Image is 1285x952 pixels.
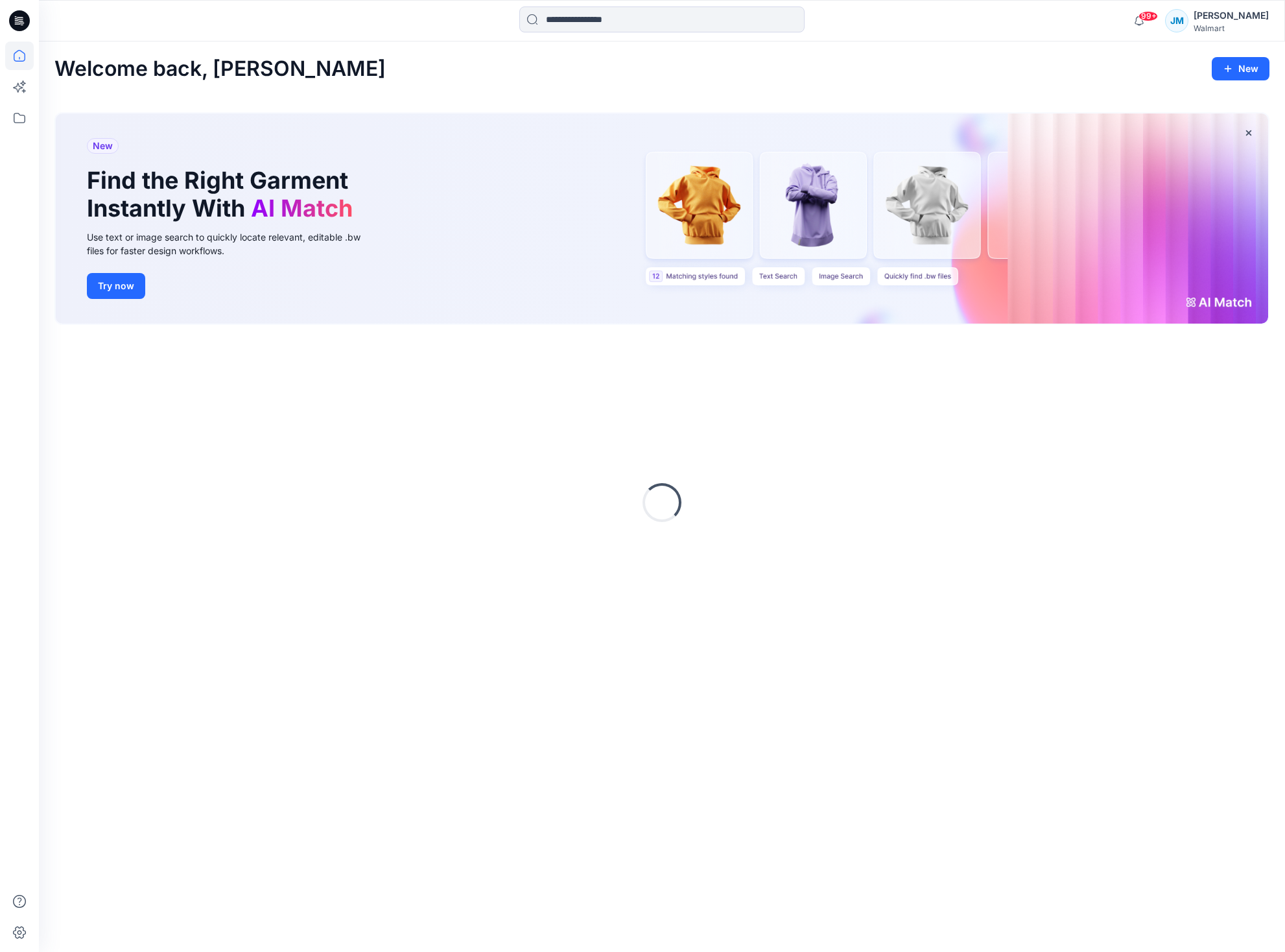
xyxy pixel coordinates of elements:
[251,194,353,222] span: AI Match
[93,138,113,154] span: New
[87,167,359,222] h1: Find the Right Garment Instantly With
[1212,57,1269,80] button: New
[1194,23,1269,33] div: Walmart
[1194,8,1269,23] div: [PERSON_NAME]
[87,230,379,257] div: Use text or image search to quickly locate relevant, editable .bw files for faster design workflows.
[87,273,145,299] button: Try now
[54,57,386,81] h2: Welcome back, [PERSON_NAME]
[1138,11,1158,21] span: 99+
[1165,9,1188,32] div: JM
